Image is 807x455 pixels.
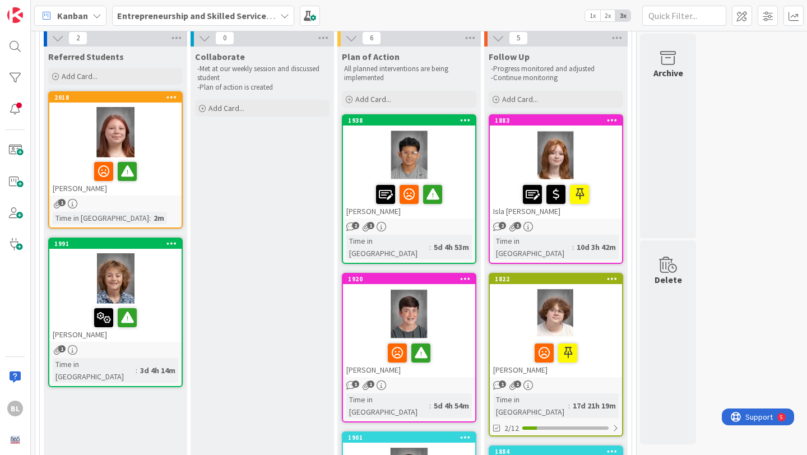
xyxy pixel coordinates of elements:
span: : [429,400,431,412]
div: Time in [GEOGRAPHIC_DATA] [346,393,429,418]
div: [PERSON_NAME] [490,339,622,377]
div: 5d 4h 54m [431,400,472,412]
div: 2018 [49,92,182,103]
span: 1 [58,199,66,206]
a: 1991[PERSON_NAME]Time in [GEOGRAPHIC_DATA]:3d 4h 14m [48,238,183,387]
div: [PERSON_NAME] [49,157,182,196]
div: 1920 [348,275,475,283]
div: 1938 [343,115,475,126]
div: 1901 [348,434,475,442]
span: Plan of Action [342,51,400,62]
span: 3x [615,10,630,21]
span: : [149,212,151,224]
span: 1 [367,222,374,229]
div: Time in [GEOGRAPHIC_DATA] [346,235,429,259]
span: 2/12 [504,422,519,434]
div: Time in [GEOGRAPHIC_DATA] [493,393,568,418]
input: Quick Filter... [642,6,726,26]
div: 2m [151,212,167,224]
div: 1920 [343,274,475,284]
div: [PERSON_NAME] [343,180,475,219]
span: : [568,400,570,412]
p: -Plan of action is created [197,83,327,92]
div: 1822[PERSON_NAME] [490,274,622,377]
div: 1938 [348,117,475,124]
span: Add Card... [502,94,538,104]
div: 1991[PERSON_NAME] [49,239,182,342]
div: [PERSON_NAME] [49,304,182,342]
span: 6 [362,31,381,45]
span: 2 [499,222,506,229]
span: Follow Up [489,51,530,62]
p: -Progress monitored and adjusted [491,64,621,73]
div: 1822 [495,275,622,283]
div: Time in [GEOGRAPHIC_DATA] [493,235,572,259]
div: 1822 [490,274,622,284]
img: avatar [7,432,23,448]
span: 2 [352,222,359,229]
span: 1 [514,380,521,388]
span: 0 [215,31,234,45]
p: -Met at our weekly session and discussed student [197,64,327,83]
span: 1 [352,380,359,388]
span: Kanban [57,9,88,22]
a: 1883Isla [PERSON_NAME]Time in [GEOGRAPHIC_DATA]:10d 3h 42m [489,114,623,264]
div: 1901 [343,433,475,443]
div: Time in [GEOGRAPHIC_DATA] [53,358,136,383]
div: Isla [PERSON_NAME] [490,180,622,219]
span: 1 [367,380,374,388]
span: 1 [499,380,506,388]
div: 5 [58,4,61,13]
div: Delete [655,273,682,286]
span: 1x [585,10,600,21]
p: -Continue monitoring [491,73,621,82]
div: 17d 21h 19m [570,400,619,412]
span: Add Card... [62,71,98,81]
div: 10d 3h 42m [574,241,619,253]
span: : [572,241,574,253]
div: 2018[PERSON_NAME] [49,92,182,196]
span: 2 [68,31,87,45]
div: 1938[PERSON_NAME] [343,115,475,219]
p: All planned interventions are being implemented [344,64,474,83]
div: 1883 [495,117,622,124]
div: 5d 4h 53m [431,241,472,253]
span: Add Card... [208,103,244,113]
span: Collaborate [195,51,245,62]
div: 1991 [54,240,182,248]
span: : [136,364,137,377]
div: Time in [GEOGRAPHIC_DATA] [53,212,149,224]
span: 5 [509,31,528,45]
div: 2018 [54,94,182,101]
span: 2x [600,10,615,21]
span: : [429,241,431,253]
div: Archive [653,66,683,80]
div: 1883Isla [PERSON_NAME] [490,115,622,219]
a: 2018[PERSON_NAME]Time in [GEOGRAPHIC_DATA]:2m [48,91,183,229]
div: BL [7,401,23,416]
div: 1883 [490,115,622,126]
div: 1920[PERSON_NAME] [343,274,475,377]
span: Add Card... [355,94,391,104]
span: 1 [58,345,66,352]
span: Referred Students [48,51,124,62]
a: 1920[PERSON_NAME]Time in [GEOGRAPHIC_DATA]:5d 4h 54m [342,273,476,422]
span: 1 [514,222,521,229]
a: 1938[PERSON_NAME]Time in [GEOGRAPHIC_DATA]:5d 4h 53m [342,114,476,264]
span: Support [24,2,51,15]
a: 1822[PERSON_NAME]Time in [GEOGRAPHIC_DATA]:17d 21h 19m2/12 [489,273,623,437]
img: Visit kanbanzone.com [7,7,23,23]
div: 3d 4h 14m [137,364,178,377]
div: [PERSON_NAME] [343,339,475,377]
b: Entrepreneurship and Skilled Services Interventions - [DATE]-[DATE] [117,10,391,21]
div: 1991 [49,239,182,249]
